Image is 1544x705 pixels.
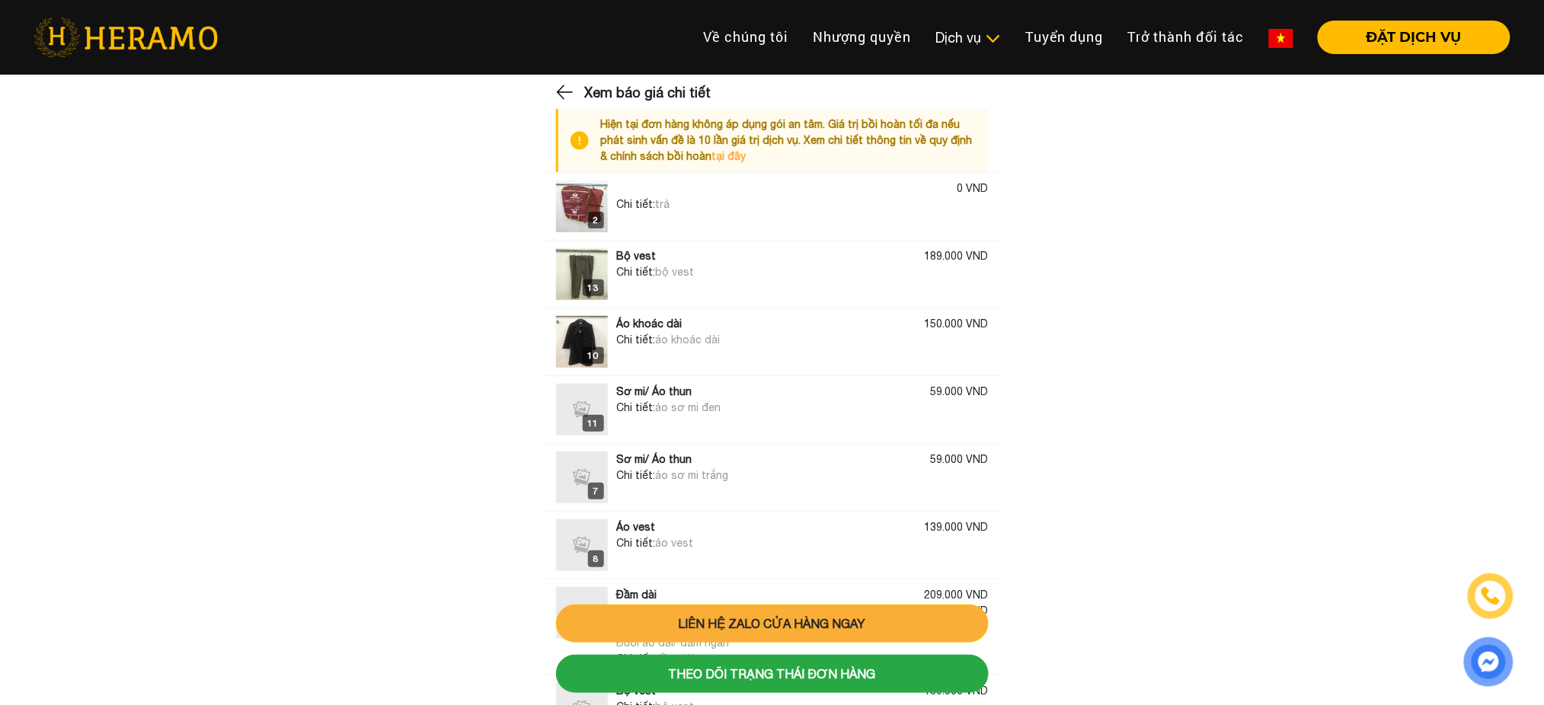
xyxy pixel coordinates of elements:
[1116,21,1257,53] a: Trở thành đối tác
[925,248,989,264] div: 189.000 VND
[656,469,729,481] span: áo sơ mi trắng
[1013,21,1116,53] a: Tuyển dụng
[801,21,923,53] a: Nhượng quyền
[583,279,604,296] div: 13
[935,27,1001,48] div: Dịch vụ
[712,150,746,162] a: tại đây
[1480,585,1501,607] img: phone-icon
[571,116,601,164] img: info
[556,248,608,300] img: logo
[583,347,604,364] div: 10
[556,180,608,232] img: logo
[656,401,721,413] span: áo sơ mi đen
[617,266,656,278] span: Chi tiết:
[585,74,711,112] h3: Xem báo giá chi tiết
[617,198,656,210] span: Chi tiết:
[617,333,656,346] span: Chi tiết:
[617,587,657,603] div: Đầm dài
[656,266,695,278] span: bộ vest
[617,469,656,481] span: Chi tiết:
[588,550,604,567] div: 8
[617,537,656,549] span: Chi tiết:
[1306,30,1510,44] a: ĐẶT DỊCH VỤ
[985,31,1001,46] img: subToggleIcon
[617,401,656,413] span: Chi tiết:
[34,18,218,57] img: heramo-logo.png
[931,384,989,400] div: 59.000 VND
[1318,21,1510,54] button: ĐẶT DỊCH VỤ
[691,21,801,53] a: Về chúng tôi
[617,248,657,264] div: Bộ vest
[617,316,682,332] div: Áo khoác dài
[957,180,989,196] div: 0 VND
[925,519,989,535] div: 139.000 VND
[583,415,604,432] div: 11
[617,451,692,467] div: Sơ mi/ Áo thun
[656,198,670,210] span: trả
[617,519,656,535] div: Áo vest
[556,605,989,643] button: Liên Hệ ZALO Cửa Hàng Ngay
[588,483,604,499] div: 7
[925,316,989,332] div: 150.000 VND
[588,212,604,228] div: 2
[925,587,989,603] div: 209.000 VND
[656,537,694,549] span: áo vest
[556,655,989,693] button: Theo dõi trạng thái đơn hàng
[617,384,692,400] div: Sơ mi/ Áo thun
[656,333,721,346] span: áo khoác dài
[556,316,608,368] img: logo
[601,118,973,162] span: Hiện tại đơn hàng không áp dụng gói an tâm. Giá trị bồi hoàn tối đa nếu phát sinh vấn đề là 10 lầ...
[1470,576,1511,617] a: phone-icon
[556,81,576,104] img: back
[1269,29,1293,48] img: vn-flag.png
[931,451,989,467] div: 59.000 VND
